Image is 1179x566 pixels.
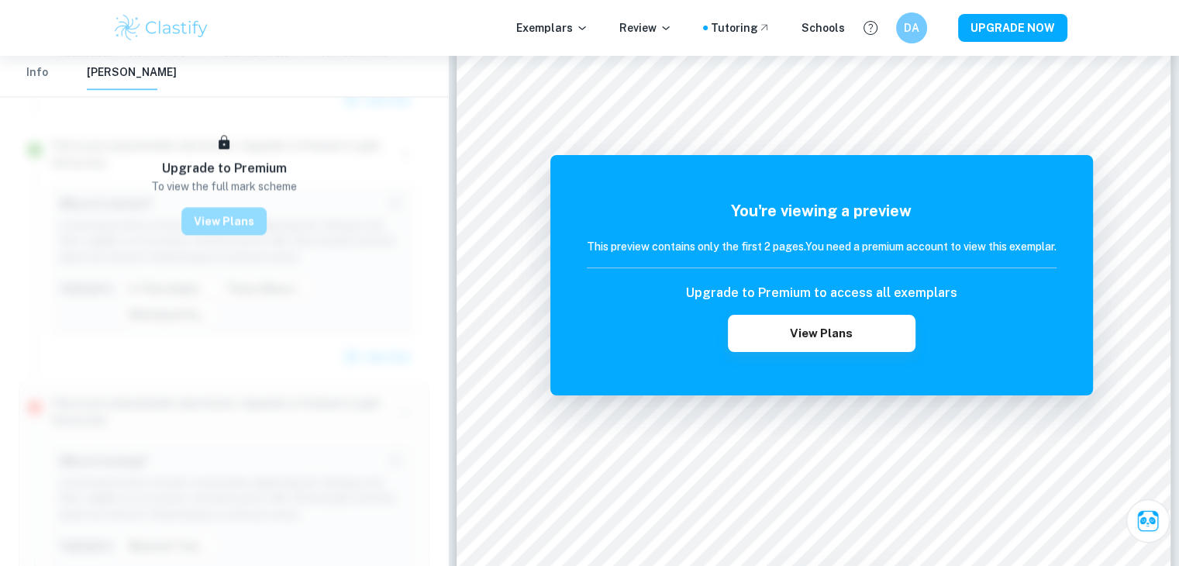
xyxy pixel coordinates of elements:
button: View Plans [181,208,267,236]
button: DA [896,12,927,43]
button: Info [19,56,56,90]
h6: DA [902,19,920,36]
button: Ask Clai [1126,499,1170,543]
button: [PERSON_NAME] [87,56,177,90]
a: Schools [802,19,845,36]
a: Tutoring [711,19,770,36]
h6: Upgrade to Premium to access all exemplars [686,284,957,302]
img: Clastify logo [112,12,211,43]
button: View Plans [728,315,915,352]
p: Review [619,19,672,36]
h5: You're viewing a preview [587,199,1057,223]
button: Help and Feedback [857,15,884,41]
p: Exemplars [516,19,588,36]
p: To view the full mark scheme [151,178,297,195]
h6: This preview contains only the first 2 pages. You need a premium account to view this exemplar. [587,238,1057,255]
button: UPGRADE NOW [958,14,1067,42]
h6: Upgrade to Premium [161,160,286,178]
